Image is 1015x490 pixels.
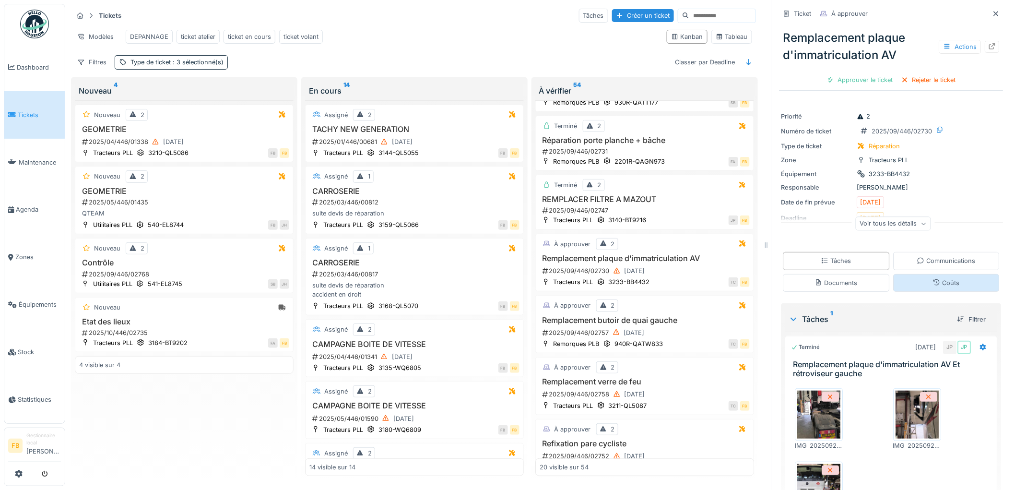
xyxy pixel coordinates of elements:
img: Badge_color-CXgf-gQk.svg [20,10,49,38]
div: DEPANNAGE [130,32,168,41]
div: Priorité [781,112,853,121]
div: 2 [598,121,602,131]
sup: 14 [343,85,350,96]
div: 3159-QL5066 [378,220,419,229]
span: Agenda [16,205,61,214]
div: Remplacement plaque d'immatriculation AV [779,25,1003,68]
div: FB [498,425,508,435]
a: Dashboard [4,44,65,91]
div: Approuver le ticket [823,73,897,86]
div: Terminé [791,343,820,351]
li: FB [8,439,23,453]
div: 2 [141,172,144,181]
div: [DATE] [625,452,645,461]
div: FB [510,220,519,230]
div: 2025/09/446/02730 [542,265,750,277]
strong: Tickets [95,11,125,20]
img: irom1bzctvkvzg4aknjpn837tmoc [896,391,939,439]
div: 1 [368,244,370,253]
div: SB [268,279,278,289]
div: Assigné [324,172,348,181]
div: Utilitaires PLL [93,279,132,288]
sup: 54 [574,85,581,96]
div: À approuver [555,239,591,249]
div: [DATE] [625,266,645,275]
div: Terminé [555,121,578,131]
div: [DATE] [916,343,936,352]
div: FB [498,301,508,311]
div: Remorques PLB [554,98,600,107]
div: 2025/04/446/01341 [311,351,519,363]
div: suite devis de réparation accident en droit [309,281,519,299]
span: Statistiques [18,395,61,404]
div: Assigné [324,244,348,253]
div: À vérifier [539,85,750,96]
div: FB [740,98,750,108]
div: FA [729,157,738,167]
div: Filtres [73,55,111,69]
div: 3211-QL5087 [609,401,647,410]
div: Terminé [555,180,578,190]
div: Documents [815,278,858,287]
div: FB [510,148,519,158]
div: JP [944,341,957,354]
div: 2201R-QAGN973 [615,157,665,166]
div: 2 [857,112,871,121]
div: Tracteurs PLL [93,148,133,157]
span: Stock [18,347,61,357]
div: SB [729,98,738,108]
div: Ticket [794,9,812,18]
div: Tracteurs PLL [323,425,363,434]
div: Nouveau [79,85,290,96]
div: 2025/09/446/02747 [542,206,750,215]
div: 2 [598,180,602,190]
div: Assigné [324,110,348,120]
div: Tracteurs PLL [323,148,363,157]
div: [DATE] [392,137,413,146]
div: FB [510,363,519,373]
span: Tickets [18,110,61,120]
div: 3168-QL5070 [378,301,418,311]
div: FB [268,220,278,230]
a: FB Gestionnaire local[PERSON_NAME] [8,432,61,462]
div: Tracteurs PLL [554,215,593,225]
span: Équipements [19,300,61,309]
div: IMG_20250926_134915.jpg [795,441,843,450]
div: Tâches [579,9,608,23]
h3: Remplacement verre de feu [540,377,750,386]
div: FB [268,148,278,158]
div: Tracteurs PLL [323,301,363,311]
div: Tracteurs PLL [323,363,363,372]
div: TC [729,277,738,287]
div: FB [740,401,750,411]
span: Dashboard [17,63,61,72]
div: 2025/09/446/02757 [542,327,750,339]
div: 1 [368,172,370,181]
div: 3135-WQ6805 [378,363,421,372]
h3: REMPLACER FILTRE A MAZOUT [540,195,750,204]
div: JH [280,220,289,230]
h3: CARROSERIE [309,258,519,267]
div: Nouveau [94,244,120,253]
div: TC [729,401,738,411]
span: Zones [15,252,61,262]
div: Équipement [781,169,853,179]
a: Maintenance [4,139,65,186]
div: 2 [141,244,144,253]
div: Modèles [73,30,118,44]
div: 3233-BB4432 [609,277,650,287]
div: 2 [368,449,372,458]
div: Assigné [324,387,348,396]
span: : 3 sélectionné(s) [171,59,224,66]
div: [PERSON_NAME] [781,183,1002,192]
div: 2025/09/446/02730 [872,127,932,136]
div: Gestionnaire local [26,432,61,447]
div: 3184-BT9202 [148,338,188,347]
div: 2025/09/446/02752 [542,450,750,462]
div: JP [958,341,971,354]
h3: Contrôle [79,258,289,267]
div: Type de ticket [130,58,224,67]
span: Maintenance [19,158,61,167]
div: FB [740,157,750,167]
h3: CAMPAGNE BOITE DE VITESSE [309,401,519,410]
